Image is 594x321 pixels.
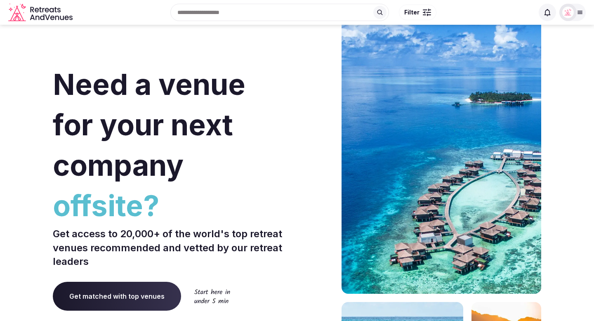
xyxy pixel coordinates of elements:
[404,8,420,17] span: Filter
[8,3,74,22] svg: Retreats and Venues company logo
[53,282,181,311] a: Get matched with top venues
[562,7,574,18] img: Matt Grant Oakes
[53,67,245,183] span: Need a venue for your next company
[53,186,294,226] span: offsite?
[8,3,74,22] a: Visit the homepage
[194,289,230,303] img: Start here in under 5 min
[399,5,436,20] button: Filter
[53,227,294,269] p: Get access to 20,000+ of the world's top retreat venues recommended and vetted by our retreat lea...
